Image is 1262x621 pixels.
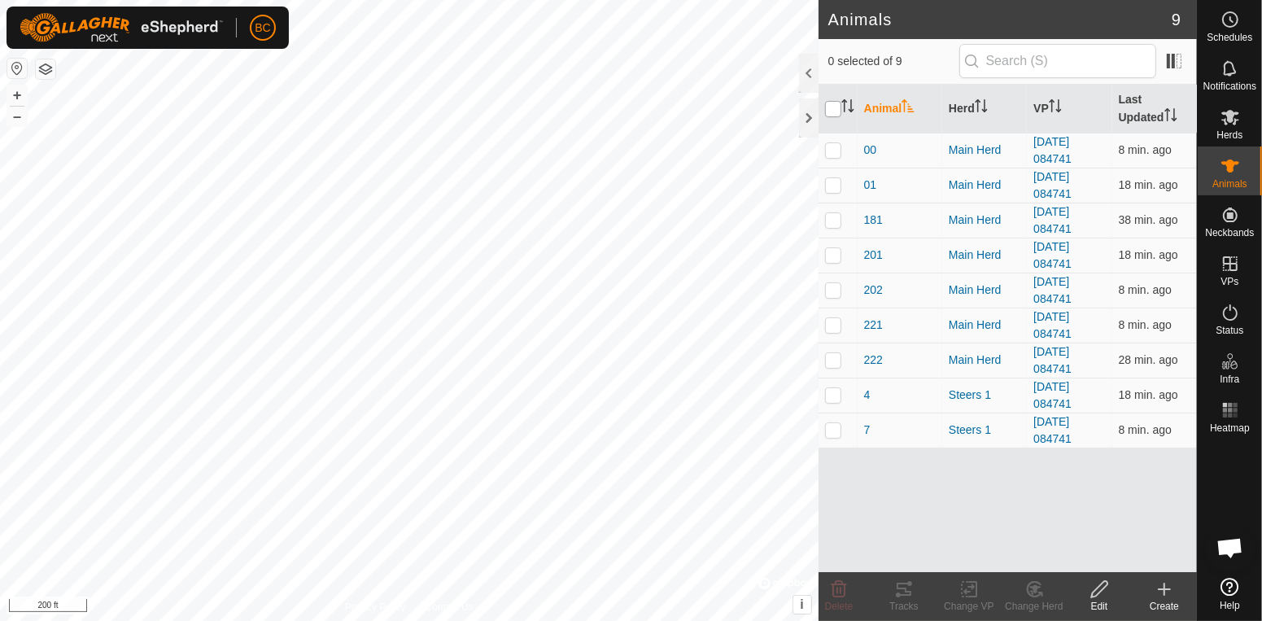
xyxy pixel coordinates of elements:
span: Oct 1, 2025, 6:06 PM [1119,283,1172,296]
a: [DATE] 084741 [1033,310,1072,340]
span: Oct 1, 2025, 5:56 PM [1119,388,1178,401]
a: [DATE] 084741 [1033,205,1072,235]
div: Main Herd [949,177,1020,194]
span: 00 [864,142,877,159]
a: Help [1198,571,1262,617]
h2: Animals [828,10,1172,29]
div: Main Herd [949,317,1020,334]
span: Animals [1212,179,1247,189]
p-sorticon: Activate to sort [902,102,915,115]
span: i [800,597,803,611]
div: Open chat [1206,523,1255,572]
button: – [7,107,27,126]
p-sorticon: Activate to sort [1049,102,1062,115]
span: 0 selected of 9 [828,53,959,70]
span: Oct 1, 2025, 6:06 PM [1119,143,1172,156]
input: Search (S) [959,44,1156,78]
span: Delete [825,601,854,612]
button: i [793,596,811,614]
button: Map Layers [36,59,55,79]
div: Main Herd [949,142,1020,159]
span: Oct 1, 2025, 6:06 PM [1119,318,1172,331]
a: [DATE] 084741 [1033,240,1072,270]
button: + [7,85,27,105]
img: Gallagher Logo [20,13,223,42]
span: 9 [1172,7,1181,32]
span: 4 [864,387,871,404]
p-sorticon: Activate to sort [975,102,988,115]
button: Reset Map [7,59,27,78]
div: Main Herd [949,282,1020,299]
a: Contact Us [426,600,474,614]
th: Herd [942,85,1027,133]
p-sorticon: Activate to sort [841,102,854,115]
span: 7 [864,422,871,439]
span: Oct 1, 2025, 5:56 PM [1119,178,1178,191]
div: Change VP [937,599,1002,614]
div: Change Herd [1002,599,1067,614]
a: Privacy Policy [345,600,406,614]
div: Main Herd [949,352,1020,369]
th: VP [1027,85,1111,133]
span: Heatmap [1210,423,1250,433]
span: Infra [1220,374,1239,384]
span: BC [255,20,270,37]
span: Neckbands [1205,228,1254,238]
span: 201 [864,247,883,264]
span: Schedules [1207,33,1252,42]
a: [DATE] 084741 [1033,415,1072,445]
span: 181 [864,212,883,229]
div: Tracks [871,599,937,614]
th: Last Updated [1112,85,1197,133]
span: 01 [864,177,877,194]
span: VPs [1221,277,1238,286]
span: Help [1220,601,1240,610]
span: 221 [864,317,883,334]
p-sorticon: Activate to sort [1164,111,1177,124]
a: [DATE] 084741 [1033,345,1072,375]
a: [DATE] 084741 [1033,380,1072,410]
span: Oct 1, 2025, 5:56 PM [1119,248,1178,261]
span: Oct 1, 2025, 5:36 PM [1119,213,1178,226]
div: Edit [1067,599,1132,614]
div: Steers 1 [949,387,1020,404]
span: 222 [864,352,883,369]
div: Steers 1 [949,422,1020,439]
span: Notifications [1203,81,1256,91]
div: Create [1132,599,1197,614]
div: Main Herd [949,212,1020,229]
span: Oct 1, 2025, 5:46 PM [1119,353,1178,366]
span: Herds [1216,130,1242,140]
div: Main Herd [949,247,1020,264]
span: Oct 1, 2025, 6:06 PM [1119,423,1172,436]
a: [DATE] 084741 [1033,170,1072,200]
span: Status [1216,326,1243,335]
span: 202 [864,282,883,299]
th: Animal [858,85,942,133]
a: [DATE] 084741 [1033,275,1072,305]
a: [DATE] 084741 [1033,135,1072,165]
